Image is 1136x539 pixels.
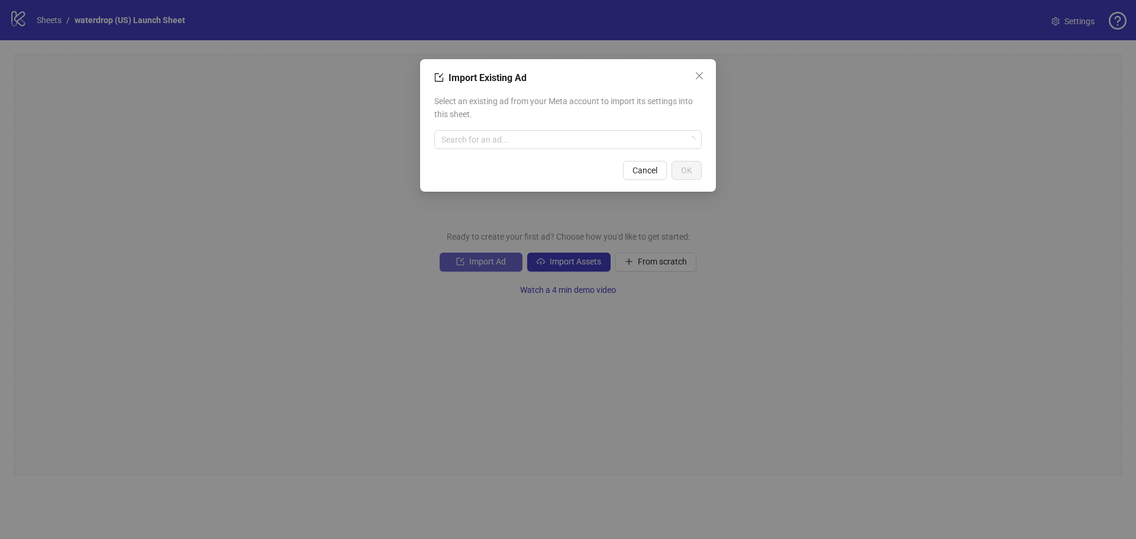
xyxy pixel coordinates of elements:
[434,73,444,82] span: import
[690,66,709,85] button: Close
[632,166,657,175] span: Cancel
[688,136,695,143] span: loading
[623,161,667,180] button: Cancel
[695,71,704,80] span: close
[434,95,702,121] span: Select an existing ad from your Meta account to import its settings into this sheet.
[448,72,527,83] span: Import Existing Ad
[672,161,702,180] button: OK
